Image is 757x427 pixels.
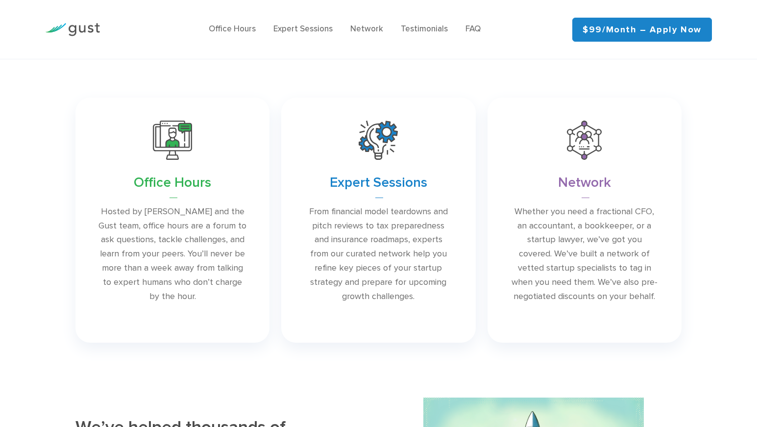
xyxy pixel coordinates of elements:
a: $99/month – Apply Now [572,18,712,42]
a: Expert Sessions [273,24,333,34]
img: Gust Logo [45,23,100,36]
a: FAQ [465,24,481,34]
a: Office Hours [209,24,256,34]
a: Testimonials [401,24,448,34]
a: Network [350,24,383,34]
